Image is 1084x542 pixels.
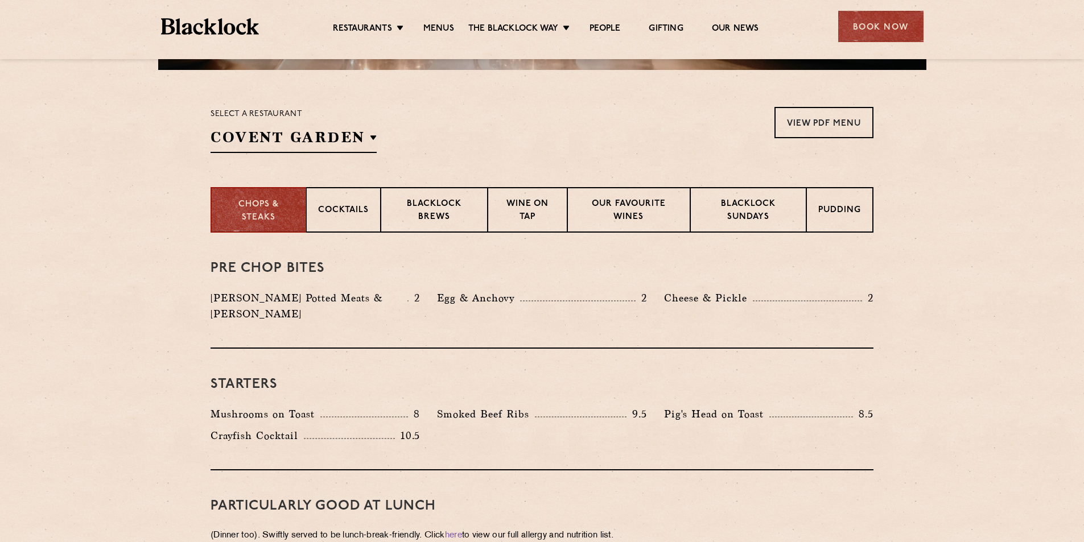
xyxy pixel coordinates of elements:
[579,198,678,225] p: Our favourite wines
[211,406,320,422] p: Mushrooms on Toast
[500,198,555,225] p: Wine on Tap
[664,290,753,306] p: Cheese & Pickle
[211,290,407,322] p: [PERSON_NAME] Potted Meats & [PERSON_NAME]
[211,499,873,514] h3: PARTICULARLY GOOD AT LUNCH
[627,407,647,421] p: 9.5
[445,531,462,540] a: here
[818,204,861,218] p: Pudding
[774,107,873,138] a: View PDF Menu
[211,428,304,444] p: Crayfish Cocktail
[437,290,520,306] p: Egg & Anchovy
[408,407,420,421] p: 8
[223,198,294,224] p: Chops & Steaks
[423,23,454,36] a: Menus
[318,204,369,218] p: Cocktails
[862,291,873,305] p: 2
[211,261,873,276] h3: Pre Chop Bites
[211,377,873,392] h3: Starters
[393,198,476,225] p: Blacklock Brews
[838,11,924,42] div: Book Now
[468,23,558,36] a: The Blacklock Way
[161,18,259,35] img: BL_Textured_Logo-footer-cropped.svg
[395,428,420,443] p: 10.5
[437,406,535,422] p: Smoked Beef Ribs
[853,407,873,421] p: 8.5
[211,107,377,122] p: Select a restaurant
[333,23,392,36] a: Restaurants
[664,406,769,422] p: Pig's Head on Toast
[211,127,377,153] h2: Covent Garden
[409,291,420,305] p: 2
[636,291,647,305] p: 2
[702,198,794,225] p: Blacklock Sundays
[590,23,620,36] a: People
[649,23,683,36] a: Gifting
[712,23,759,36] a: Our News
